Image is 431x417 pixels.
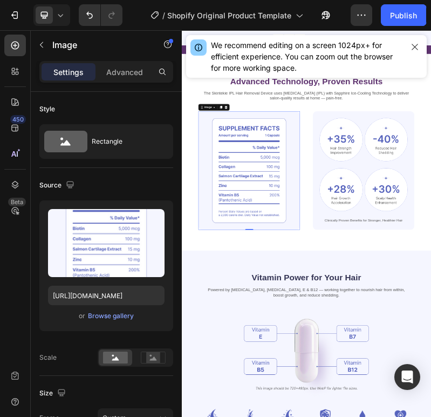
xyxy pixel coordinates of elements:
div: We recommend editing on a screen 1024px+ for efficient experience. You can zoom out the browser f... [211,39,403,73]
div: 450 [10,115,26,124]
p: HRS [246,22,255,27]
div: Style [39,104,55,114]
input: https://example.com/image.jpg [48,286,165,305]
p: Advanced [106,66,143,78]
div: Beta [8,198,26,206]
div: Source [39,178,77,193]
button: Browse gallery [87,311,134,321]
div: 07 [303,12,311,22]
p: SEC [303,22,311,27]
div: Undo/Redo [79,4,122,26]
iframe: Design area [182,30,431,417]
span: / [162,10,165,21]
span: Shopify Original Product Template [167,10,291,21]
p: MIN [275,22,283,27]
img: preview-image [48,209,165,277]
p: Settings [53,66,84,78]
div: Publish [390,10,417,21]
div: Browse gallery [88,311,134,321]
div: 28 [275,12,283,22]
div: Image [57,196,80,205]
p: Image [52,38,144,51]
div: Scale [39,353,57,362]
div: Open Intercom Messenger [394,364,420,390]
button: Publish [381,4,426,26]
div: Size [39,386,68,401]
div: Rectangle [92,129,158,154]
span: or [79,310,85,322]
div: 17 [246,12,255,22]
